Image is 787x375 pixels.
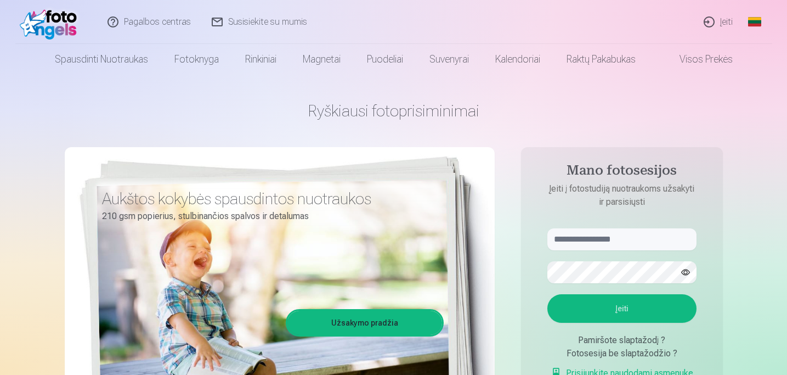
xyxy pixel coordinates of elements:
h3: Aukštos kokybės spausdintos nuotraukos [102,189,435,209]
p: Įeiti į fotostudiją nuotraukoms užsakyti ir parsisiųsti [536,182,707,209]
h1: Ryškiausi fotoprisiminimai [65,101,723,121]
a: Užsakymo pradžia [287,311,442,335]
a: Raktų pakabukas [553,44,649,75]
div: Pamiršote slaptažodį ? [547,334,697,347]
a: Rinkiniai [232,44,290,75]
a: Spausdinti nuotraukas [42,44,161,75]
img: /fa2 [20,4,83,40]
a: Fotoknyga [161,44,232,75]
p: 210 gsm popierius, stulbinančios spalvos ir detalumas [102,209,435,224]
a: Kalendoriai [482,44,553,75]
div: Fotosesija be slaptažodžio ? [547,347,697,360]
a: Visos prekės [649,44,746,75]
button: Įeiti [547,294,697,323]
a: Magnetai [290,44,354,75]
h4: Mano fotosesijos [536,163,707,182]
a: Puodeliai [354,44,416,75]
a: Suvenyrai [416,44,482,75]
